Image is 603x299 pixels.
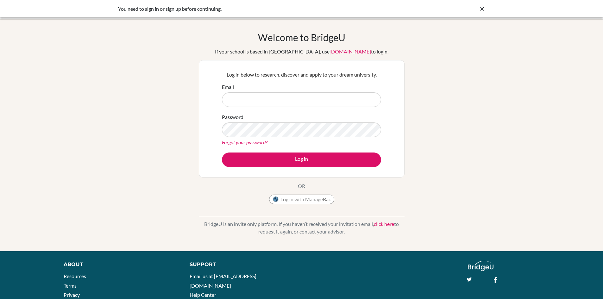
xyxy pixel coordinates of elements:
[190,292,216,298] a: Help Center
[64,292,80,298] a: Privacy
[199,220,405,235] p: BridgeU is an invite only platform. If you haven’t received your invitation email, to request it ...
[374,221,394,227] a: click here
[64,283,77,289] a: Terms
[64,273,86,279] a: Resources
[118,5,390,13] div: You need to sign in or sign up before continuing.
[269,195,334,204] button: Log in with ManageBac
[222,139,267,145] a: Forgot your password?
[258,32,345,43] h1: Welcome to BridgeU
[64,261,175,268] div: About
[222,83,234,91] label: Email
[215,48,388,55] div: If your school is based in [GEOGRAPHIC_DATA], use to login.
[298,182,305,190] p: OR
[222,71,381,78] p: Log in below to research, discover and apply to your dream university.
[468,261,493,271] img: logo_white@2x-f4f0deed5e89b7ecb1c2cc34c3e3d731f90f0f143d5ea2071677605dd97b5244.png
[190,273,256,289] a: Email us at [EMAIL_ADDRESS][DOMAIN_NAME]
[190,261,294,268] div: Support
[222,113,243,121] label: Password
[222,153,381,167] button: Log in
[330,48,371,54] a: [DOMAIN_NAME]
